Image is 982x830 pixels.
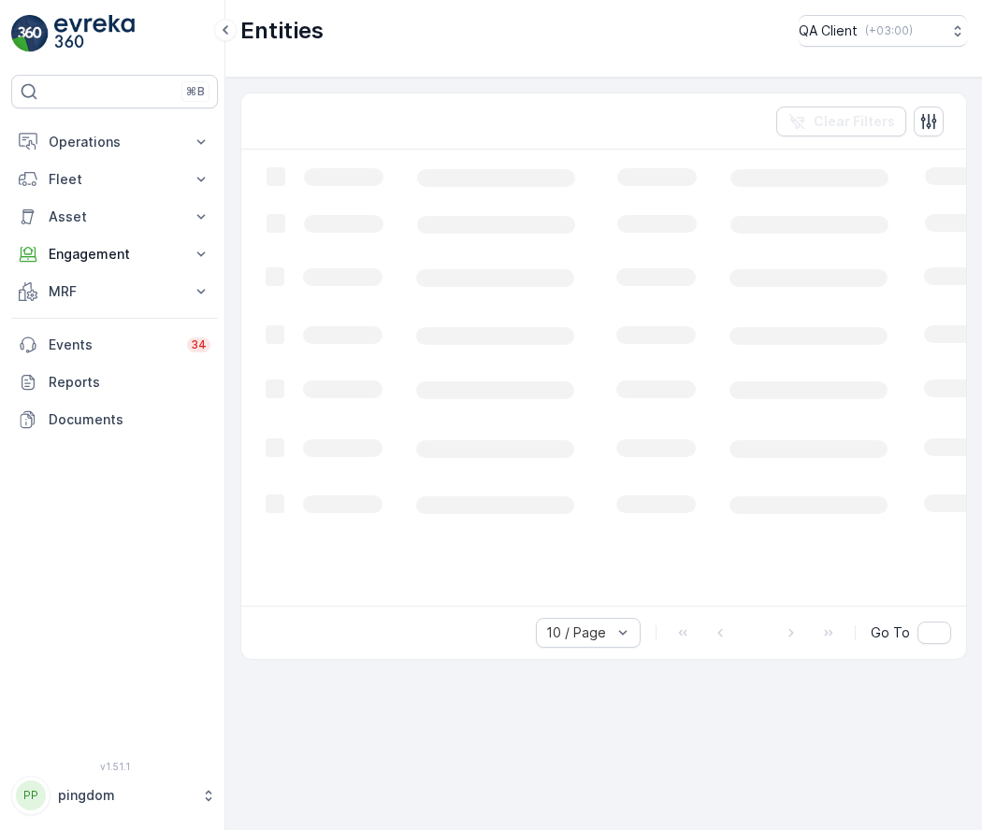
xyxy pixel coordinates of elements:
[11,198,218,236] button: Asset
[11,15,49,52] img: logo
[799,15,967,47] button: QA Client(+03:00)
[865,23,913,38] p: ( +03:00 )
[11,761,218,772] span: v 1.51.1
[191,337,207,352] p: 34
[11,326,218,364] a: Events34
[49,282,181,301] p: MRF
[11,236,218,273] button: Engagement
[814,112,895,131] p: Clear Filters
[11,776,218,815] button: PPpingdom
[49,373,210,392] p: Reports
[871,623,910,642] span: Go To
[54,15,135,52] img: logo_light-DOdMpM7g.png
[11,401,218,438] a: Documents
[16,780,46,810] div: PP
[11,364,218,401] a: Reports
[49,336,176,354] p: Events
[49,207,181,226] p: Asset
[11,273,218,310] button: MRF
[49,133,181,151] p: Operations
[11,123,218,161] button: Operations
[49,410,210,429] p: Documents
[186,84,205,99] p: ⌘B
[776,107,906,136] button: Clear Filters
[58,786,192,805] p: pingdom
[799,21,858,40] p: QA Client
[49,170,181,189] p: Fleet
[11,161,218,198] button: Fleet
[49,245,181,264] p: Engagement
[240,16,324,46] p: Entities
